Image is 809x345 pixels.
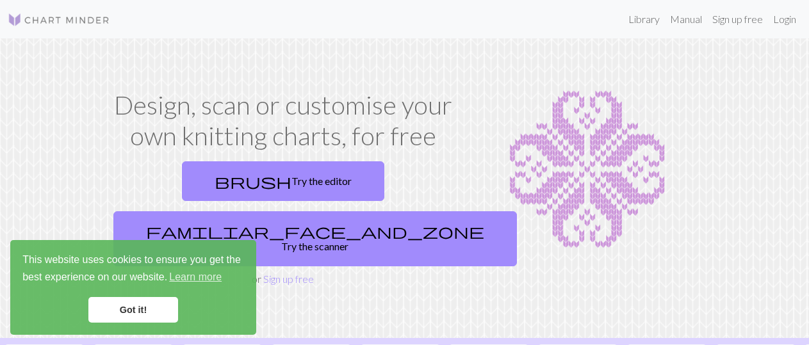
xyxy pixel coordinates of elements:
[146,222,484,240] span: familiar_face_and_zone
[8,12,110,28] img: Logo
[768,6,801,32] a: Login
[215,172,291,190] span: brush
[623,6,665,32] a: Library
[108,156,458,287] div: or
[108,90,458,151] h1: Design, scan or customise your own knitting charts, for free
[88,297,178,323] a: dismiss cookie message
[22,252,244,287] span: This website uses cookies to ensure you get the best experience on our website.
[473,90,701,250] img: Chart example
[263,273,314,285] a: Sign up free
[167,268,224,287] a: learn more about cookies
[10,240,256,335] div: cookieconsent
[113,211,517,266] a: Try the scanner
[665,6,707,32] a: Manual
[707,6,768,32] a: Sign up free
[182,161,384,201] a: Try the editor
